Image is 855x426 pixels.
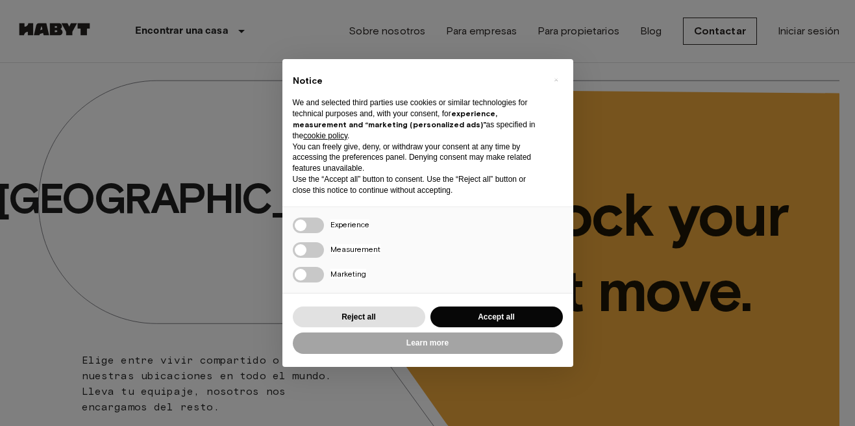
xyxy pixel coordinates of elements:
[293,75,542,88] h2: Notice
[293,174,542,196] p: Use the “Accept all” button to consent. Use the “Reject all” button or close this notice to conti...
[330,244,380,254] span: Measurement
[303,131,347,140] a: cookie policy
[554,72,558,88] span: ×
[546,69,567,90] button: Close this notice
[293,307,425,328] button: Reject all
[293,108,497,129] strong: experience, measurement and “marketing (personalized ads)”
[293,332,563,354] button: Learn more
[430,307,563,328] button: Accept all
[293,142,542,174] p: You can freely give, deny, or withdraw your consent at any time by accessing the preferences pane...
[293,97,542,141] p: We and selected third parties use cookies or similar technologies for technical purposes and, wit...
[330,219,369,229] span: Experience
[330,269,366,279] span: Marketing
